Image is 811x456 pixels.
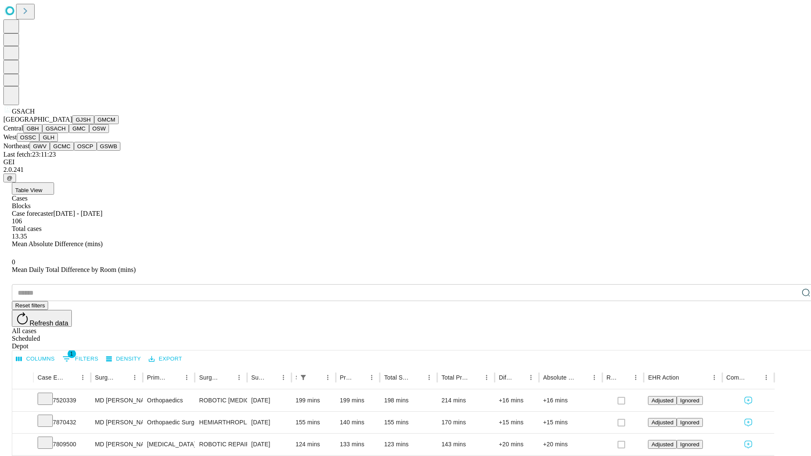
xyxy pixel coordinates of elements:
[60,352,101,366] button: Show filters
[12,108,35,115] span: GSACH
[680,397,699,404] span: Ignored
[147,434,191,455] div: [MEDICAL_DATA]
[481,372,493,383] button: Menu
[297,372,309,383] button: Show filters
[3,158,808,166] div: GEI
[677,440,702,449] button: Ignored
[30,320,68,327] span: Refresh data
[12,210,53,217] span: Case forecaster
[296,434,332,455] div: 124 mins
[77,372,89,383] button: Menu
[651,441,673,448] span: Adjusted
[12,217,22,225] span: 106
[72,115,94,124] button: GJSH
[648,418,677,427] button: Adjusted
[23,124,42,133] button: GBH
[104,353,143,366] button: Density
[147,353,184,366] button: Export
[15,302,45,309] span: Reset filters
[423,372,435,383] button: Menu
[3,133,17,141] span: West
[12,225,41,232] span: Total cases
[14,353,57,366] button: Select columns
[199,390,242,411] div: ROBOTIC [MEDICAL_DATA] TOTAL HIP
[677,418,702,427] button: Ignored
[95,412,139,433] div: MD [PERSON_NAME]
[607,374,618,381] div: Resolved in EHR
[525,372,537,383] button: Menu
[39,133,57,142] button: GLH
[169,372,181,383] button: Sort
[38,434,87,455] div: 7809500
[278,372,289,383] button: Menu
[296,412,332,433] div: 155 mins
[251,374,265,381] div: Surgery Date
[680,372,692,383] button: Sort
[129,372,141,383] button: Menu
[384,390,433,411] div: 198 mins
[384,434,433,455] div: 123 mins
[513,372,525,383] button: Sort
[441,434,490,455] div: 143 mins
[469,372,481,383] button: Sort
[38,390,87,411] div: 7520339
[648,374,679,381] div: EHR Action
[651,419,673,426] span: Adjusted
[441,374,468,381] div: Total Predicted Duration
[354,372,366,383] button: Sort
[181,372,193,383] button: Menu
[708,372,720,383] button: Menu
[499,434,535,455] div: +20 mins
[251,390,287,411] div: [DATE]
[95,390,139,411] div: MD [PERSON_NAME]
[648,440,677,449] button: Adjusted
[233,372,245,383] button: Menu
[760,372,772,383] button: Menu
[12,182,54,195] button: Table View
[340,412,376,433] div: 140 mins
[94,115,119,124] button: GMCM
[199,374,220,381] div: Surgery Name
[297,372,309,383] div: 1 active filter
[680,419,699,426] span: Ignored
[577,372,588,383] button: Sort
[12,240,103,247] span: Mean Absolute Difference (mins)
[296,390,332,411] div: 199 mins
[12,233,27,240] span: 13.35
[16,437,29,452] button: Expand
[441,412,490,433] div: 170 mins
[38,374,64,381] div: Case Epic Id
[499,374,512,381] div: Difference
[97,142,121,151] button: GSWB
[117,372,129,383] button: Sort
[3,142,30,149] span: Northeast
[499,390,535,411] div: +16 mins
[3,116,72,123] span: [GEOGRAPHIC_DATA]
[384,412,433,433] div: 155 mins
[651,397,673,404] span: Adjusted
[221,372,233,383] button: Sort
[411,372,423,383] button: Sort
[199,412,242,433] div: HEMIARTHROPLASTY HIP
[588,372,600,383] button: Menu
[147,412,191,433] div: Orthopaedic Surgery
[543,374,576,381] div: Absolute Difference
[68,350,76,358] span: 1
[50,142,74,151] button: GCMC
[340,390,376,411] div: 199 mins
[147,390,191,411] div: Orthopaedics
[499,412,535,433] div: +15 mins
[89,124,109,133] button: OSW
[30,142,50,151] button: GWV
[3,166,808,174] div: 2.0.241
[15,187,42,193] span: Table View
[42,124,69,133] button: GSACH
[38,412,87,433] div: 7870432
[266,372,278,383] button: Sort
[3,174,16,182] button: @
[340,374,354,381] div: Predicted In Room Duration
[648,396,677,405] button: Adjusted
[65,372,77,383] button: Sort
[677,396,702,405] button: Ignored
[74,142,97,151] button: OSCP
